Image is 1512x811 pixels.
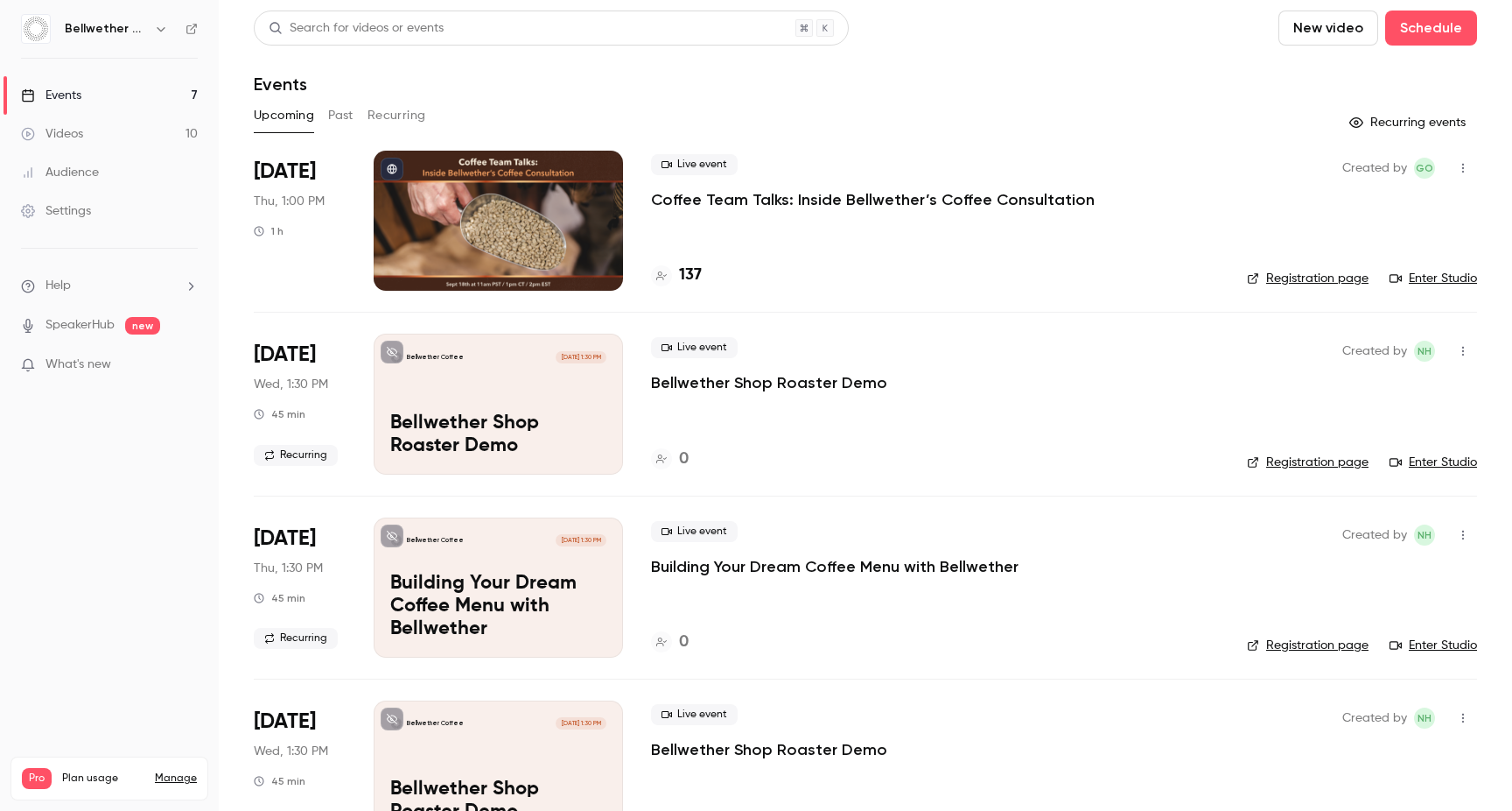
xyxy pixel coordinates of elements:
[45,356,111,374] span: What's new
[1342,341,1407,362] span: Created by
[651,521,738,542] span: Live event
[1342,525,1407,546] span: Created by
[1417,525,1431,546] span: NH
[556,351,605,363] span: [DATE] 1:30 PM
[1247,637,1368,654] a: Registration page
[1389,454,1477,471] a: Enter Studio
[62,772,144,786] span: Plan usage
[651,189,1095,210] a: Coffee Team Talks: Inside Bellwether’s Coffee Consultation
[679,448,689,471] h4: 0
[651,631,689,654] a: 0
[651,337,738,358] span: Live event
[1342,708,1407,729] span: Created by
[254,708,316,736] span: [DATE]
[390,413,606,458] p: Bellwether Shop Roaster Demo
[1414,525,1435,546] span: Nick Heustis
[407,719,464,728] p: Bellwether Coffee
[21,125,83,143] div: Videos
[679,264,702,287] h4: 137
[254,445,338,466] span: Recurring
[1414,708,1435,729] span: Nick Heustis
[155,772,197,786] a: Manage
[254,560,323,577] span: Thu, 1:30 PM
[1416,158,1433,179] span: GO
[254,518,346,658] div: Oct 16 Thu, 11:30 AM (America/Los Angeles)
[374,518,623,658] a: Building Your Dream Coffee Menu with Bellwether Bellwether Coffee[DATE] 1:30 PMBuilding Your Drea...
[407,353,464,362] p: Bellwether Coffee
[651,372,887,393] a: Bellwether Shop Roaster Demo
[651,264,702,287] a: 137
[1414,341,1435,362] span: Nick Heustis
[254,407,305,421] div: 45 min
[679,631,689,654] h4: 0
[1389,637,1477,654] a: Enter Studio
[254,151,346,291] div: Sep 18 Thu, 11:00 AM (America/Los Angeles)
[1389,270,1477,287] a: Enter Studio
[651,704,738,725] span: Live event
[254,102,314,130] button: Upcoming
[22,15,50,43] img: Bellwether Coffee
[1417,341,1431,362] span: NH
[177,357,198,373] iframe: Noticeable Trigger
[125,317,160,335] span: new
[556,717,605,730] span: [DATE] 1:30 PM
[254,224,283,238] div: 1 h
[254,743,328,760] span: Wed, 1:30 PM
[21,164,99,181] div: Audience
[1341,109,1477,137] button: Recurring events
[1414,158,1435,179] span: Gabrielle Oliveira
[651,154,738,175] span: Live event
[254,334,346,474] div: Oct 1 Wed, 11:30 AM (America/Los Angeles)
[407,536,464,545] p: Bellwether Coffee
[21,87,81,104] div: Events
[21,202,91,220] div: Settings
[651,739,887,760] a: Bellwether Shop Roaster Demo
[22,768,52,789] span: Pro
[269,19,444,38] div: Search for videos or events
[651,556,1018,577] a: Building Your Dream Coffee Menu with Bellwether
[390,573,606,640] p: Building Your Dream Coffee Menu with Bellwether
[254,193,325,210] span: Thu, 1:00 PM
[254,525,316,553] span: [DATE]
[1417,708,1431,729] span: NH
[254,591,305,605] div: 45 min
[367,102,426,130] button: Recurring
[254,158,316,186] span: [DATE]
[1247,454,1368,471] a: Registration page
[254,628,338,649] span: Recurring
[374,334,623,474] a: Bellwether Shop Roaster Demo Bellwether Coffee[DATE] 1:30 PMBellwether Shop Roaster Demo
[45,316,115,335] a: SpeakerHub
[254,74,307,95] h1: Events
[254,341,316,369] span: [DATE]
[651,448,689,471] a: 0
[254,774,305,788] div: 45 min
[1385,11,1477,46] button: Schedule
[254,376,328,393] span: Wed, 1:30 PM
[1247,270,1368,287] a: Registration page
[21,277,198,295] li: help-dropdown-opener
[65,20,147,38] h6: Bellwether Coffee
[1342,158,1407,179] span: Created by
[45,277,71,295] span: Help
[556,534,605,547] span: [DATE] 1:30 PM
[328,102,353,130] button: Past
[1278,11,1378,46] button: New video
